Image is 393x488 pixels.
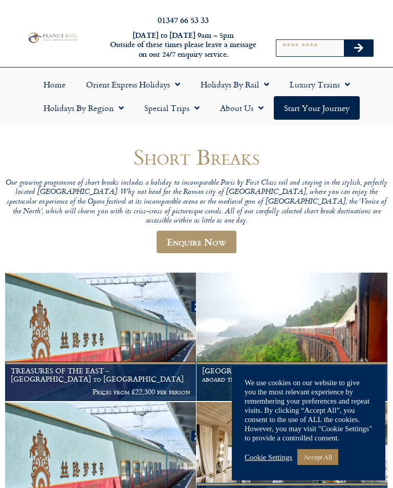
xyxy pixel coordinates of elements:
[158,14,209,26] a: 01347 66 53 33
[274,96,360,120] a: Start your Journey
[202,388,382,396] p: Prices from £6,795 per person
[5,73,388,120] nav: Menu
[157,231,236,253] a: Enquire Now
[5,145,388,169] h1: Short Breaks
[202,367,382,383] h1: [GEOGRAPHIC_DATA], Sapa, Ha Long & Lan Ha aboard the SJourney
[11,367,190,383] h1: TREASURES OF THE EAST - [GEOGRAPHIC_DATA] to [GEOGRAPHIC_DATA]
[279,73,360,96] a: Luxury Trains
[107,31,259,59] h6: [DATE] to [DATE] 9am – 5pm Outside of these times please leave a message on our 24/7 enquiry serv...
[344,40,374,56] button: Search
[245,378,373,442] div: We use cookies on our website to give you the most relevant experience by remembering your prefer...
[5,179,388,226] p: Our growing programme of short breaks includes a holiday to incomparable Paris by First Class rai...
[76,73,190,96] a: Orient Express Holidays
[5,273,196,402] a: TREASURES OF THE EAST - [GEOGRAPHIC_DATA] to [GEOGRAPHIC_DATA] Prices from £22,300 per person
[134,96,210,120] a: Special Trips
[11,388,190,396] p: Prices from £22,300 per person
[297,449,338,465] a: Accept All
[33,96,134,120] a: Holidays by Region
[33,73,76,96] a: Home
[26,31,79,44] img: Planet Rail Train Holidays Logo
[190,73,279,96] a: Holidays by Rail
[196,273,388,402] a: [GEOGRAPHIC_DATA], Sapa, Ha Long & Lan Ha aboard the SJourney Prices from £6,795 per person
[245,453,292,462] a: Cookie Settings
[210,96,274,120] a: About Us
